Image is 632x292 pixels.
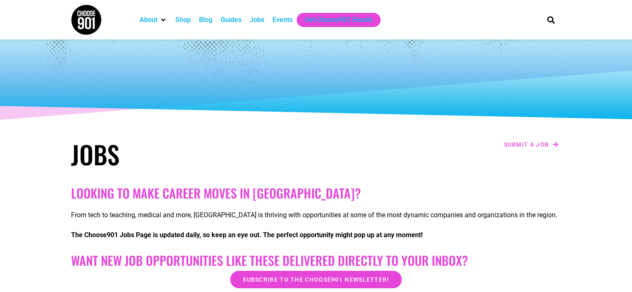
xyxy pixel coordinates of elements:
[230,271,401,288] a: Subscribe to the Choose901 newsletter!
[199,15,212,25] a: Blog
[504,142,549,147] span: Submit a job
[140,15,157,25] a: About
[71,253,561,268] h2: Want New Job Opportunities like these Delivered Directly to your Inbox?
[71,210,561,220] p: From tech to teaching, medical and more, [GEOGRAPHIC_DATA] is thriving with opportunities at some...
[221,15,241,25] a: Guides
[273,15,293,25] a: Events
[175,15,191,25] a: Shop
[305,15,372,25] a: Get Choose901 Emails
[71,139,312,169] h1: Jobs
[544,13,558,27] div: Search
[71,231,423,239] strong: The Choose901 Jobs Page is updated daily, so keep an eye out. The perfect opportunity might pop u...
[135,13,171,27] div: About
[502,139,561,150] a: Submit a job
[71,186,561,201] h2: Looking to make career moves in [GEOGRAPHIC_DATA]?
[243,277,389,282] span: Subscribe to the Choose901 newsletter!
[135,13,533,27] nav: Main nav
[250,15,264,25] a: Jobs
